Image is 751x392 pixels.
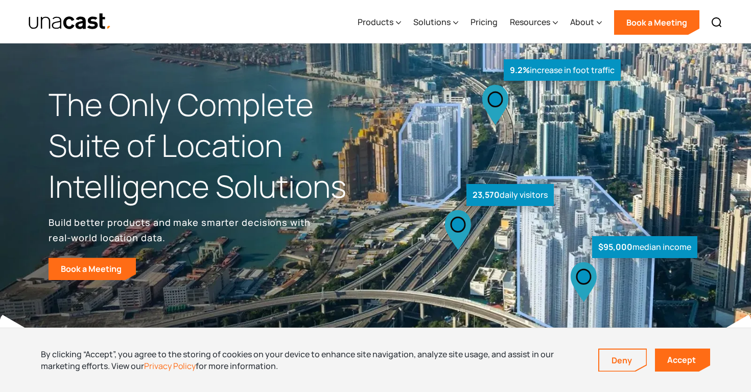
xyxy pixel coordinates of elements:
div: About [570,16,594,28]
div: Products [358,2,401,43]
a: home [28,13,111,31]
img: Unacast text logo [28,13,111,31]
a: Deny [599,350,646,371]
a: Privacy Policy [144,360,196,372]
strong: 23,570 [473,189,500,200]
p: Build better products and make smarter decisions with real-world location data. [49,215,314,245]
a: Book a Meeting [614,10,699,35]
div: daily visitors [466,184,554,206]
h1: The Only Complete Suite of Location Intelligence Solutions [49,84,375,206]
div: median income [592,236,697,258]
div: Products [358,16,393,28]
a: Accept [655,349,710,372]
strong: 9.2% [510,64,530,76]
div: Solutions [413,2,458,43]
div: Solutions [413,16,451,28]
a: Book a Meeting [49,258,136,280]
div: Resources [510,2,558,43]
div: By clicking “Accept”, you agree to the storing of cookies on your device to enhance site navigati... [41,349,583,372]
img: Search icon [711,16,723,29]
div: Resources [510,16,550,28]
strong: $95,000 [598,241,632,252]
div: About [570,2,602,43]
a: Pricing [471,2,498,43]
div: increase in foot traffic [504,59,621,81]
